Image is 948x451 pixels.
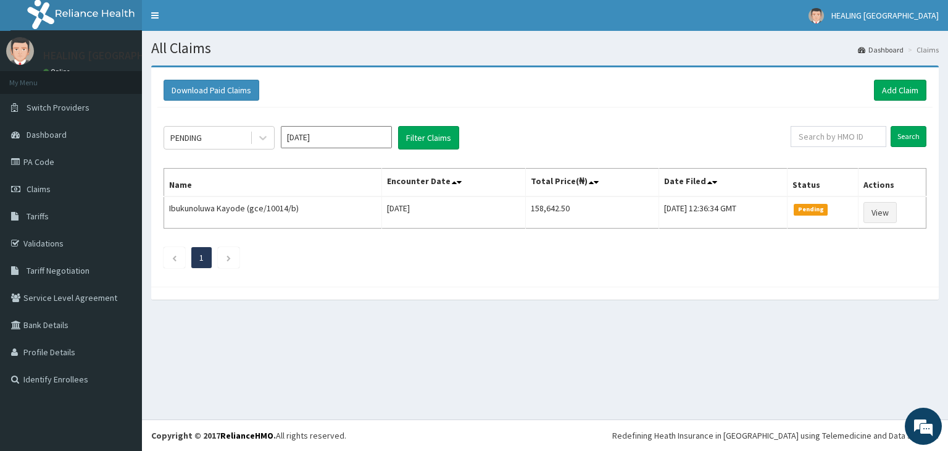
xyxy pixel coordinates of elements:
[612,429,939,442] div: Redefining Heath Insurance in [GEOGRAPHIC_DATA] using Telemedicine and Data Science!
[659,169,787,197] th: Date Filed
[151,430,276,441] strong: Copyright © 2017 .
[164,169,382,197] th: Name
[525,196,659,229] td: 158,642.50
[220,430,273,441] a: RelianceHMO
[226,252,231,263] a: Next page
[381,169,525,197] th: Encounter Date
[659,196,787,229] td: [DATE] 12:36:34 GMT
[27,265,89,276] span: Tariff Negotiation
[831,10,939,21] span: HEALING [GEOGRAPHIC_DATA]
[27,102,89,113] span: Switch Providers
[6,37,34,65] img: User Image
[43,50,189,61] p: HEALING [GEOGRAPHIC_DATA]
[858,169,926,197] th: Actions
[27,183,51,195] span: Claims
[27,211,49,222] span: Tariffs
[151,40,939,56] h1: All Claims
[164,80,259,101] button: Download Paid Claims
[794,204,828,215] span: Pending
[398,126,459,150] button: Filter Claims
[905,44,939,55] li: Claims
[874,80,926,101] a: Add Claim
[858,44,904,55] a: Dashboard
[525,169,659,197] th: Total Price(₦)
[142,419,948,451] footer: All rights reserved.
[164,196,382,229] td: Ibukunoluwa Kayode (gce/10014/b)
[170,132,202,144] div: PENDING
[27,129,67,140] span: Dashboard
[791,126,886,147] input: Search by HMO ID
[172,252,177,263] a: Previous page
[809,8,824,23] img: User Image
[863,202,897,223] a: View
[281,126,392,148] input: Select Month and Year
[891,126,926,147] input: Search
[43,67,73,76] a: Online
[199,252,204,263] a: Page 1 is your current page
[381,196,525,229] td: [DATE]
[788,169,858,197] th: Status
